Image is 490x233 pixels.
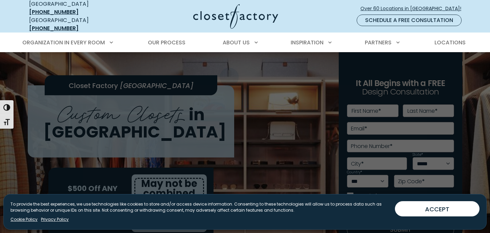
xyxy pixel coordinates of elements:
span: Inspiration [291,39,324,46]
div: [GEOGRAPHIC_DATA] [29,16,127,33]
span: Partners [365,39,392,46]
span: Our Process [148,39,185,46]
span: Locations [435,39,466,46]
a: Cookie Policy [10,216,38,223]
a: Over 60 Locations in [GEOGRAPHIC_DATA]! [360,3,467,15]
a: Schedule a Free Consultation [357,15,462,26]
nav: Primary Menu [18,33,472,52]
a: [PHONE_NUMBER] [29,24,79,32]
p: To provide the best experiences, we use technologies like cookies to store and/or access device i... [10,201,389,213]
a: [PHONE_NUMBER] [29,8,79,16]
span: Over 60 Locations in [GEOGRAPHIC_DATA]! [360,5,467,12]
span: About Us [223,39,250,46]
span: Organization in Every Room [22,39,105,46]
img: Closet Factory Logo [193,4,278,29]
button: ACCEPT [395,201,480,216]
a: Privacy Policy [41,216,69,223]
